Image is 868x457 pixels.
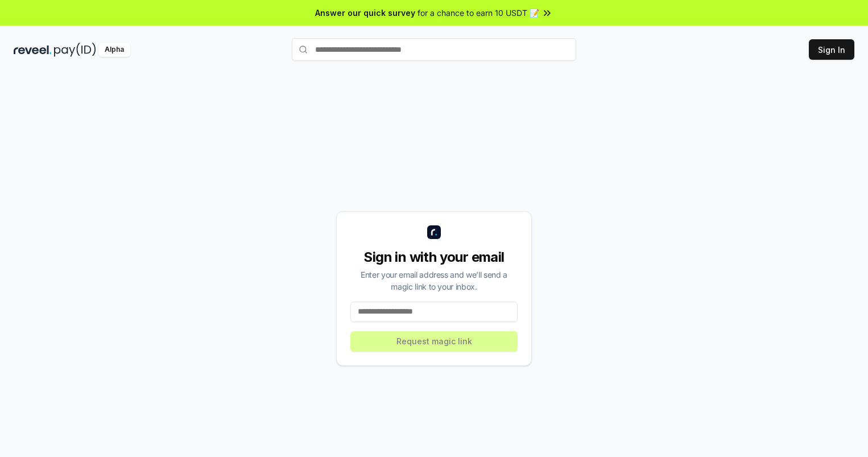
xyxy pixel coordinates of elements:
div: Sign in with your email [350,248,518,266]
span: for a chance to earn 10 USDT 📝 [418,7,539,19]
button: Sign In [809,39,854,60]
div: Alpha [98,43,130,57]
img: logo_small [427,225,441,239]
div: Enter your email address and we’ll send a magic link to your inbox. [350,269,518,293]
img: reveel_dark [14,43,52,57]
img: pay_id [54,43,96,57]
span: Answer our quick survey [315,7,415,19]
